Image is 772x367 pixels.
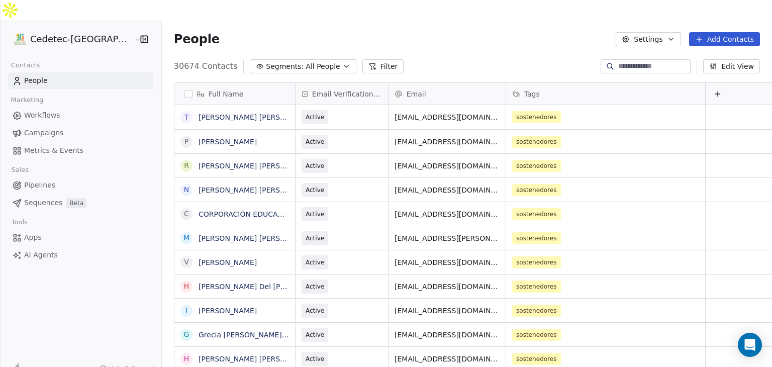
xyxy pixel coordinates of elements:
div: H [184,281,189,292]
a: Campaigns [8,125,153,141]
a: Pipelines [8,177,153,194]
span: sostenedores [512,160,561,172]
div: H [184,353,189,364]
div: N [184,185,189,195]
span: Marketing [7,93,48,108]
a: Grecia [PERSON_NAME] [PERSON_NAME] [199,331,343,339]
span: sostenedores [512,208,561,220]
a: Metrics & Events [8,142,153,159]
span: Segments: [266,61,304,72]
span: Active [306,161,324,171]
span: Tools [7,215,32,230]
div: Email Verification Status [296,83,388,105]
div: Full Name [174,83,295,105]
div: Email [389,83,506,105]
button: Cedetec-[GEOGRAPHIC_DATA] [12,31,128,48]
span: sostenedores [512,329,561,341]
span: [EMAIL_ADDRESS][DOMAIN_NAME] [395,257,500,267]
span: Sales [7,162,33,177]
span: sostenedores [512,136,561,148]
div: R [184,160,189,171]
button: Edit View [703,59,760,73]
span: [EMAIL_ADDRESS][DOMAIN_NAME] [395,161,500,171]
a: Workflows [8,107,153,124]
a: AI Agents [8,247,153,263]
span: Apps [24,232,42,243]
button: Filter [362,59,404,73]
span: Sequences [24,198,62,208]
div: M [183,233,189,243]
span: Active [306,282,324,292]
div: G [183,329,189,340]
div: I [185,305,187,316]
a: [PERSON_NAME] [199,307,257,315]
a: SequencesBeta [8,195,153,211]
div: V [184,257,189,267]
span: [EMAIL_ADDRESS][DOMAIN_NAME] [395,112,500,122]
span: Campaigns [24,128,63,138]
span: AI Agents [24,250,58,260]
a: [PERSON_NAME] [PERSON_NAME] [199,186,318,194]
span: [EMAIL_ADDRESS][DOMAIN_NAME] [395,354,500,364]
span: [EMAIL_ADDRESS][DOMAIN_NAME] [395,185,500,195]
span: Cedetec-[GEOGRAPHIC_DATA] [30,33,132,46]
span: sostenedores [512,232,561,244]
span: [EMAIL_ADDRESS][DOMAIN_NAME] [395,330,500,340]
div: Open Intercom Messenger [738,333,762,357]
a: CORPORACIÓN EDUCACIONAL [PERSON_NAME] [199,210,365,218]
span: Active [306,233,324,243]
div: T [184,112,188,123]
a: [PERSON_NAME] [199,258,257,266]
span: Active [306,354,324,364]
a: [PERSON_NAME] [PERSON_NAME] [199,162,318,170]
span: sostenedores [512,305,561,317]
span: [EMAIL_ADDRESS][DOMAIN_NAME] [395,306,500,316]
div: P [184,136,188,147]
a: Apps [8,229,153,246]
span: sostenedores [512,184,561,196]
span: Workflows [24,110,60,121]
img: IMAGEN%2010%20A%C3%83%C2%91OS.png [14,33,26,45]
span: Contacts [7,58,44,73]
span: Active [306,137,324,147]
span: [EMAIL_ADDRESS][DOMAIN_NAME] [395,137,500,147]
div: Tags [506,83,705,105]
span: Active [306,112,324,122]
a: [PERSON_NAME] [199,138,257,146]
span: Pipelines [24,180,55,191]
a: [PERSON_NAME] [PERSON_NAME] [199,113,318,121]
span: sostenedores [512,111,561,123]
span: [EMAIL_ADDRESS][DOMAIN_NAME] [395,282,500,292]
span: Email [407,89,426,99]
span: 30674 Contacts [174,60,238,72]
span: Tags [524,89,540,99]
span: Full Name [209,89,244,99]
div: C [184,209,189,219]
span: Email Verification Status [312,89,382,99]
button: Add Contacts [689,32,760,46]
span: [EMAIL_ADDRESS][PERSON_NAME][DOMAIN_NAME] [395,233,500,243]
span: Active [306,330,324,340]
span: Active [306,306,324,316]
a: [PERSON_NAME] Del [PERSON_NAME] [PERSON_NAME] [199,283,393,291]
span: sostenedores [512,281,561,293]
span: sostenedores [512,256,561,268]
span: All People [306,61,340,72]
span: Active [306,209,324,219]
span: sostenedores [512,353,561,365]
span: Active [306,257,324,267]
a: [PERSON_NAME] [PERSON_NAME] [199,355,318,363]
span: Beta [66,198,86,208]
a: People [8,72,153,89]
a: [PERSON_NAME] [PERSON_NAME] [199,234,318,242]
span: Active [306,185,324,195]
span: People [174,32,220,47]
span: People [24,75,48,86]
span: [EMAIL_ADDRESS][DOMAIN_NAME] [395,209,500,219]
span: Metrics & Events [24,145,83,156]
button: Settings [616,32,681,46]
